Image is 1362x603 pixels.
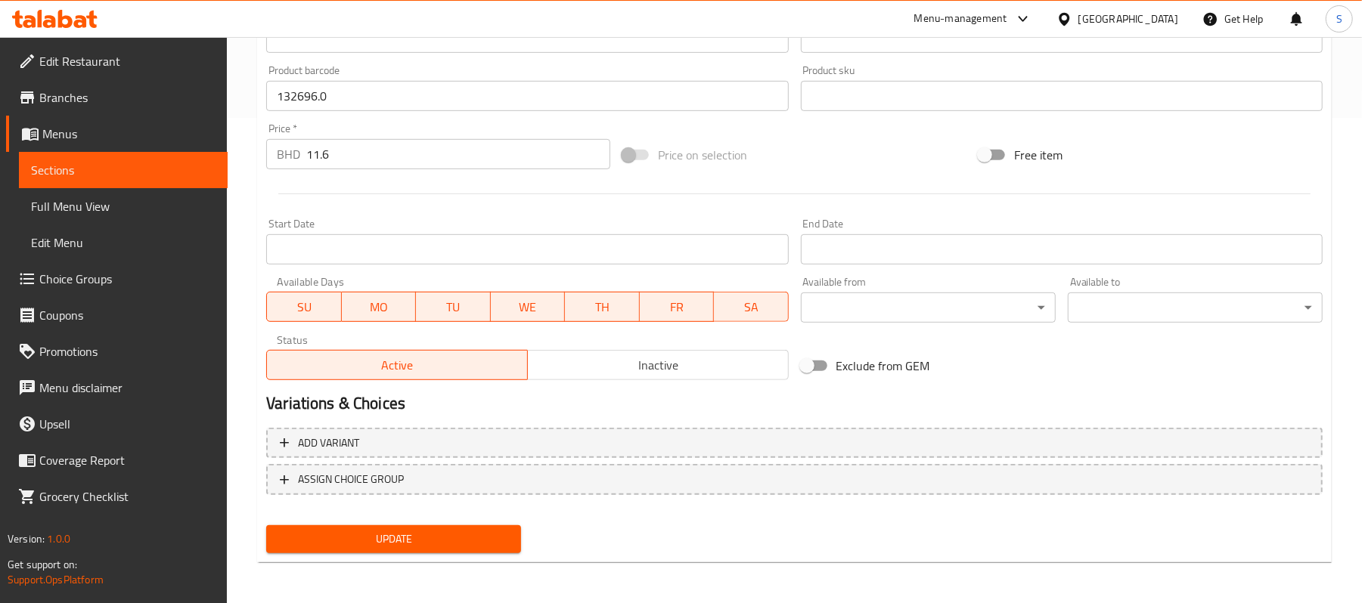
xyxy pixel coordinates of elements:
[714,292,789,322] button: SA
[47,529,70,549] span: 1.0.0
[1014,146,1063,164] span: Free item
[491,292,566,322] button: WE
[720,296,783,318] span: SA
[266,428,1323,459] button: Add variant
[273,296,335,318] span: SU
[571,296,634,318] span: TH
[348,296,411,318] span: MO
[298,434,359,453] span: Add variant
[1068,292,1323,323] div: ​
[646,296,709,318] span: FR
[39,415,216,433] span: Upsell
[6,43,228,79] a: Edit Restaurant
[6,297,228,333] a: Coupons
[19,152,228,188] a: Sections
[422,296,485,318] span: TU
[39,270,216,288] span: Choice Groups
[801,292,1056,323] div: ​
[8,529,45,549] span: Version:
[6,370,228,406] a: Menu disclaimer
[298,470,404,489] span: ASSIGN CHOICE GROUP
[801,81,1323,111] input: Please enter product sku
[31,233,216,252] span: Edit Menu
[6,333,228,370] a: Promotions
[31,161,216,179] span: Sections
[266,525,521,553] button: Update
[39,306,216,324] span: Coupons
[1078,11,1178,27] div: [GEOGRAPHIC_DATA]
[565,292,640,322] button: TH
[534,354,783,376] span: Inactive
[39,52,216,70] span: Edit Restaurant
[266,392,1323,415] h2: Variations & Choices
[39,379,216,397] span: Menu disclaimer
[39,487,216,506] span: Grocery Checklist
[266,464,1323,495] button: ASSIGN CHOICE GROUP
[266,81,788,111] input: Please enter product barcode
[6,79,228,116] a: Branches
[342,292,417,322] button: MO
[39,88,216,107] span: Branches
[6,406,228,442] a: Upsell
[39,342,216,360] span: Promotions
[6,261,228,297] a: Choice Groups
[19,224,228,261] a: Edit Menu
[39,451,216,469] span: Coverage Report
[527,350,789,380] button: Inactive
[278,530,509,549] span: Update
[497,296,560,318] span: WE
[836,357,930,375] span: Exclude from GEM
[273,354,522,376] span: Active
[266,350,528,380] button: Active
[8,555,77,574] span: Get support on:
[658,146,747,164] span: Price on selection
[8,570,104,589] a: Support.OpsPlatform
[6,116,228,152] a: Menus
[306,139,610,169] input: Please enter price
[42,125,216,143] span: Menus
[266,292,341,322] button: SU
[1336,11,1342,27] span: S
[19,188,228,224] a: Full Menu View
[6,442,228,478] a: Coverage Report
[31,197,216,215] span: Full Menu View
[6,478,228,515] a: Grocery Checklist
[914,10,1007,28] div: Menu-management
[416,292,491,322] button: TU
[277,145,300,163] p: BHD
[640,292,715,322] button: FR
